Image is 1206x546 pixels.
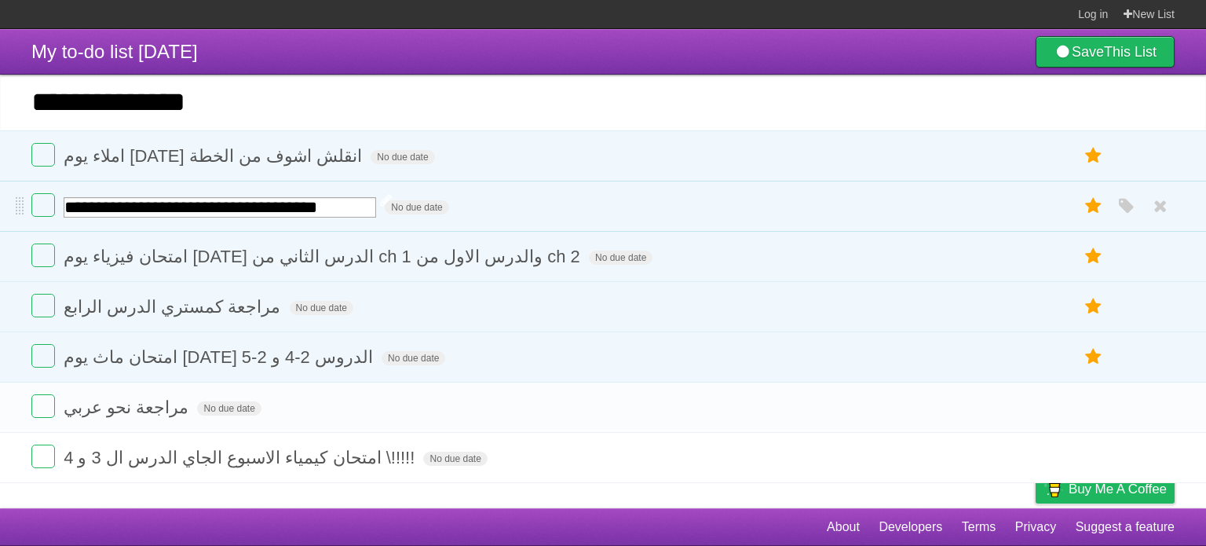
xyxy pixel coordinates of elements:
span: No due date [371,150,434,164]
label: Star task [1079,193,1109,219]
label: Done [31,445,55,468]
span: امتحان فيزياء يوم [DATE] الدرس الثاني من ch 1 والدرس الاول من ch 2 [64,247,584,266]
a: About [827,512,860,542]
a: Buy me a coffee [1036,475,1175,504]
span: No due date [589,251,652,265]
b: This List [1104,44,1157,60]
label: Done [31,344,55,368]
span: املاء يوم [DATE] انقلش اشوف من الخطة [64,146,366,166]
label: Star task [1079,143,1109,169]
img: Buy me a coffee [1043,475,1065,502]
label: Done [31,294,55,317]
span: No due date [197,401,261,416]
label: Done [31,394,55,418]
span: No due date [423,452,487,466]
span: My to-do list [DATE] [31,41,198,62]
a: Developers [879,512,942,542]
label: Done [31,244,55,267]
span: مراجعة نحو عربي [64,398,192,417]
span: No due date [290,301,353,315]
a: Suggest a feature [1076,512,1175,542]
span: No due date [382,351,445,365]
a: SaveThis List [1036,36,1175,68]
label: Done [31,193,55,217]
span: Buy me a coffee [1069,475,1167,503]
label: Star task [1079,294,1109,320]
span: No due date [385,200,448,214]
span: امتحان كيمياء الاسبوع الجاي الدرس ال 3 و 4 \!!!!! [64,448,418,467]
a: Privacy [1015,512,1056,542]
label: Star task [1079,344,1109,370]
span: امتحان ماث يوم [DATE] الدروس 2-4 و 2-5 [64,347,377,367]
label: Done [31,143,55,167]
label: Star task [1079,244,1109,269]
a: Terms [962,512,996,542]
span: مراجعة كمستري الدرس الرابع [64,297,284,317]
